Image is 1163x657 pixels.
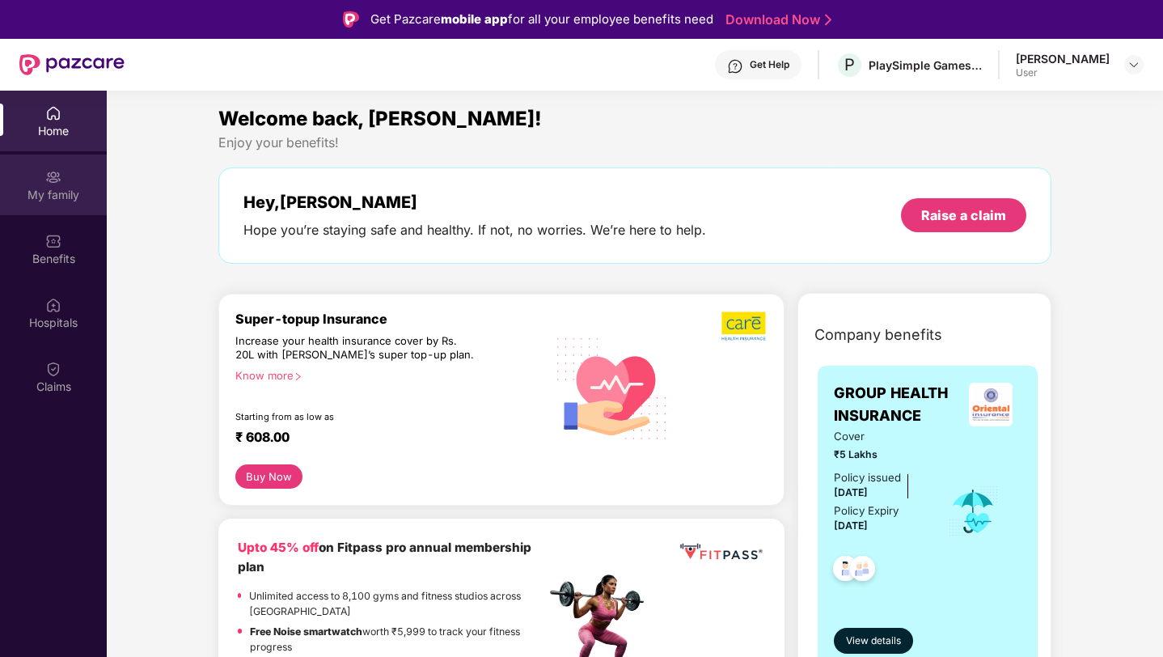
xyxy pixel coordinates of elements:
img: svg+xml;base64,PHN2ZyB4bWxucz0iaHR0cDovL3d3dy53My5vcmcvMjAwMC9zdmciIHdpZHRoPSI0OC45NDMiIGhlaWdodD... [826,551,865,591]
div: Super-topup Insurance [235,311,546,327]
div: Starting from as low as [235,411,477,422]
img: svg+xml;base64,PHN2ZyB4bWxucz0iaHR0cDovL3d3dy53My5vcmcvMjAwMC9zdmciIHdpZHRoPSI0OC45NDMiIGhlaWdodD... [843,551,882,591]
img: b5dec4f62d2307b9de63beb79f102df3.png [721,311,768,341]
div: Policy issued [834,469,901,486]
span: Cover [834,428,925,445]
div: PlaySimple Games Private Limited [869,57,982,73]
img: New Pazcare Logo [19,54,125,75]
div: Get Help [750,58,789,71]
img: fppp.png [677,538,765,566]
img: svg+xml;base64,PHN2ZyBpZD0iQ2xhaW0iIHhtbG5zPSJodHRwOi8vd3d3LnczLm9yZy8yMDAwL3N2ZyIgd2lkdGg9IjIwIi... [45,361,61,377]
img: Stroke [825,11,831,28]
span: View details [846,634,901,649]
img: svg+xml;base64,PHN2ZyBpZD0iSG9zcGl0YWxzIiB4bWxucz0iaHR0cDovL3d3dy53My5vcmcvMjAwMC9zdmciIHdpZHRoPS... [45,297,61,313]
img: svg+xml;base64,PHN2ZyB3aWR0aD0iMjAiIGhlaWdodD0iMjAiIHZpZXdCb3g9IjAgMCAyMCAyMCIgZmlsbD0ibm9uZSIgeG... [45,169,61,185]
div: Enjoy your benefits! [218,134,1052,151]
b: on Fitpass pro annual membership plan [238,540,531,574]
span: GROUP HEALTH INSURANCE [834,382,959,428]
img: svg+xml;base64,PHN2ZyBpZD0iRHJvcGRvd24tMzJ4MzIiIHhtbG5zPSJodHRwOi8vd3d3LnczLm9yZy8yMDAwL3N2ZyIgd2... [1127,58,1140,71]
div: Increase your health insurance cover by Rs. 20L with [PERSON_NAME]’s super top-up plan. [235,334,476,362]
button: View details [834,628,913,654]
span: [DATE] [834,486,868,498]
span: P [844,55,855,74]
div: Hope you’re staying safe and healthy. If not, no worries. We’re here to help. [243,222,706,239]
button: Buy Now [235,464,302,489]
a: Download Now [725,11,827,28]
img: icon [947,485,1000,538]
p: Unlimited access to 8,100 gyms and fitness studios across [GEOGRAPHIC_DATA] [249,588,545,620]
div: Hey, [PERSON_NAME] [243,193,706,212]
img: svg+xml;base64,PHN2ZyBpZD0iQmVuZWZpdHMiIHhtbG5zPSJodHRwOi8vd3d3LnczLm9yZy8yMDAwL3N2ZyIgd2lkdGg9Ij... [45,233,61,249]
span: Company benefits [814,324,942,346]
span: right [294,372,302,381]
div: ₹ 608.00 [235,429,530,448]
strong: Free Noise smartwatch [250,625,362,638]
strong: mobile app [441,11,508,27]
img: svg+xml;base64,PHN2ZyBpZD0iSGVscC0zMngzMiIgeG1sbnM9Imh0dHA6Ly93d3cudzMub3JnLzIwMDAvc3ZnIiB3aWR0aD... [727,58,743,74]
div: Policy Expiry [834,502,899,519]
div: Get Pazcare for all your employee benefits need [370,10,713,29]
b: Upto 45% off [238,540,319,555]
div: User [1016,66,1110,79]
div: [PERSON_NAME] [1016,51,1110,66]
span: [DATE] [834,519,868,532]
span: ₹5 Lakhs [834,447,925,462]
span: Welcome back, [PERSON_NAME]! [218,107,542,130]
img: insurerLogo [969,383,1013,426]
div: Raise a claim [921,206,1006,224]
img: svg+xml;base64,PHN2ZyBpZD0iSG9tZSIgeG1sbnM9Imh0dHA6Ly93d3cudzMub3JnLzIwMDAvc3ZnIiB3aWR0aD0iMjAiIG... [45,105,61,121]
div: Know more [235,369,536,380]
p: worth ₹5,999 to track your fitness progress [250,624,545,655]
img: Logo [343,11,359,28]
img: svg+xml;base64,PHN2ZyB4bWxucz0iaHR0cDovL3d3dy53My5vcmcvMjAwMC9zdmciIHhtbG5zOnhsaW5rPSJodHRwOi8vd3... [546,320,679,455]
